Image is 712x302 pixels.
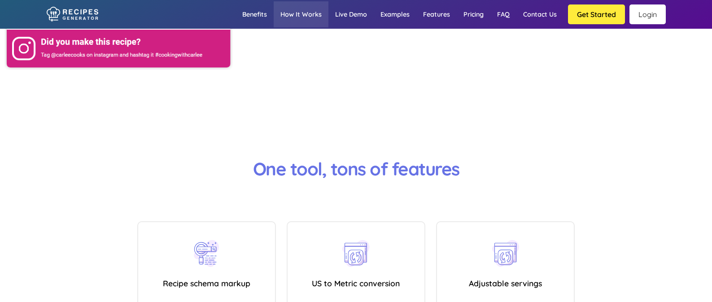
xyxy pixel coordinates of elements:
h4: Adjustable servings [444,278,567,288]
a: Login [629,4,666,24]
a: Contact us [516,1,563,27]
h3: One tool, tons of features [177,158,536,180]
a: FAQ [490,1,516,27]
a: Benefits [236,1,274,27]
button: Get Started [568,4,625,24]
h4: Recipe schema markup [145,278,268,288]
a: Pricing [457,1,490,27]
h4: US to Metric conversion [294,278,418,288]
a: Examples [374,1,416,27]
a: Features [416,1,457,27]
a: How it works [274,1,328,27]
a: Live demo [328,1,374,27]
